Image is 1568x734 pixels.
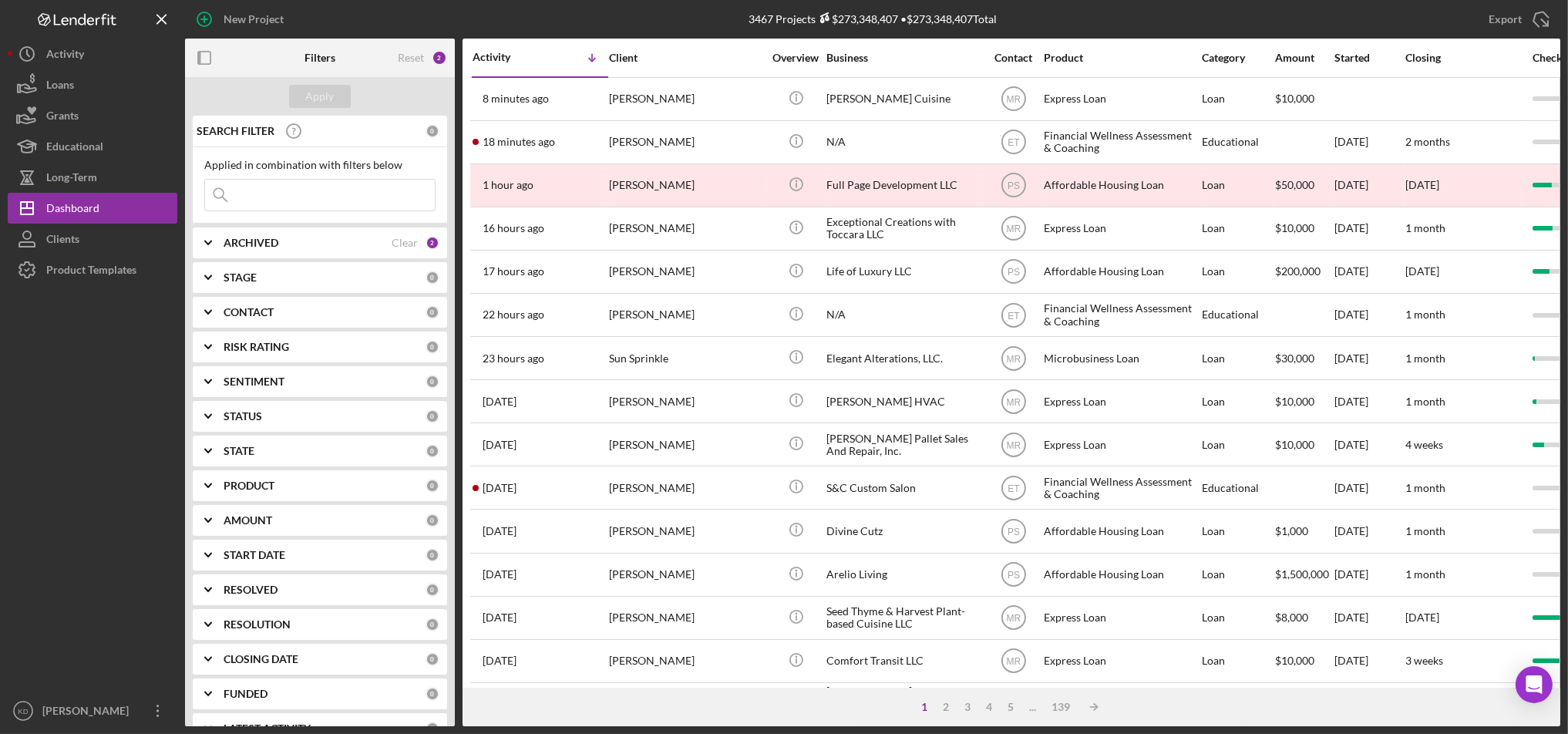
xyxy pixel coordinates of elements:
[979,701,1001,713] div: 4
[914,701,936,713] div: 1
[1489,4,1522,35] div: Export
[46,100,79,135] div: Grants
[483,396,516,408] time: 2025-09-03 18:20
[8,39,177,69] button: Activity
[1516,666,1553,703] div: Open Intercom Messenger
[936,701,957,713] div: 2
[483,308,544,321] time: 2025-09-03 20:47
[224,410,262,423] b: STATUS
[1044,79,1198,120] div: Express Loan
[426,583,439,597] div: 0
[1044,554,1198,595] div: Affordable Housing Loan
[1044,52,1198,64] div: Product
[1006,224,1021,234] text: MR
[1202,52,1274,64] div: Category
[8,193,177,224] a: Dashboard
[197,125,274,137] b: SEARCH FILTER
[1202,295,1274,335] div: Educational
[1275,567,1329,581] span: $1,500,000
[224,306,274,318] b: CONTACT
[224,549,285,561] b: START DATE
[984,52,1042,64] div: Contact
[185,4,299,35] button: New Project
[1008,137,1020,148] text: ET
[826,684,981,725] div: [PERSON_NAME] [PERSON_NAME] Senior Hub LLC
[1202,467,1274,508] div: Educational
[1044,251,1198,292] div: Affordable Housing Loan
[826,52,981,64] div: Business
[826,510,981,551] div: Divine Cutz
[1006,353,1021,364] text: MR
[1044,641,1198,682] div: Express Loan
[826,251,981,292] div: Life of Luxury LLC
[1202,79,1274,120] div: Loan
[1202,338,1274,379] div: Loan
[1275,598,1333,638] div: $8,000
[1044,295,1198,335] div: Financial Wellness Assessment & Coaching
[426,687,439,701] div: 0
[1202,554,1274,595] div: Loan
[224,237,278,249] b: ARCHIVED
[483,482,516,494] time: 2025-09-03 03:40
[1334,684,1404,725] div: [DATE]
[609,598,763,638] div: [PERSON_NAME]
[1334,598,1404,638] div: [DATE]
[609,381,763,422] div: [PERSON_NAME]
[1405,178,1439,191] time: [DATE]
[46,162,97,197] div: Long-Term
[8,100,177,131] button: Grants
[483,439,516,451] time: 2025-09-03 17:03
[1275,352,1314,365] span: $30,000
[8,69,177,100] a: Loans
[826,338,981,379] div: Elegant Alterations, LLC.
[609,510,763,551] div: [PERSON_NAME]
[1202,165,1274,206] div: Loan
[426,652,439,666] div: 0
[1275,52,1333,64] div: Amount
[1044,122,1198,163] div: Financial Wellness Assessment & Coaching
[1405,52,1521,64] div: Closing
[609,641,763,682] div: [PERSON_NAME]
[8,131,177,162] button: Educational
[1006,396,1021,407] text: MR
[1334,641,1404,682] div: [DATE]
[398,52,424,64] div: Reset
[1044,424,1198,465] div: Express Loan
[1405,308,1445,321] time: 1 month
[826,208,981,249] div: Exceptional Creations with Toccara LLC
[426,618,439,631] div: 0
[957,701,979,713] div: 3
[609,295,763,335] div: [PERSON_NAME]
[483,265,544,278] time: 2025-09-04 01:39
[432,50,447,66] div: 2
[1275,438,1314,451] span: $10,000
[426,124,439,138] div: 0
[46,254,136,289] div: Product Templates
[1334,208,1404,249] div: [DATE]
[1405,221,1445,234] time: 1 month
[1334,122,1404,163] div: [DATE]
[426,236,439,250] div: 2
[1202,684,1274,725] div: Loan
[392,237,418,249] div: Clear
[826,295,981,335] div: N/A
[609,338,763,379] div: Sun Sprinkle
[1044,165,1198,206] div: Affordable Housing Loan
[1275,395,1314,408] span: $10,000
[1334,381,1404,422] div: [DATE]
[1334,295,1404,335] div: [DATE]
[426,409,439,423] div: 0
[224,271,257,284] b: STAGE
[39,695,139,730] div: [PERSON_NAME]
[1275,221,1314,234] span: $10,000
[1006,439,1021,450] text: MR
[1202,510,1274,551] div: Loan
[1202,641,1274,682] div: Loan
[46,131,103,166] div: Educational
[1405,264,1439,278] time: [DATE]
[1202,381,1274,422] div: Loan
[1334,165,1404,206] div: [DATE]
[483,611,516,624] time: 2025-09-02 15:25
[483,525,516,537] time: 2025-09-02 21:45
[1044,684,1198,725] div: Credit Builder Secured Savings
